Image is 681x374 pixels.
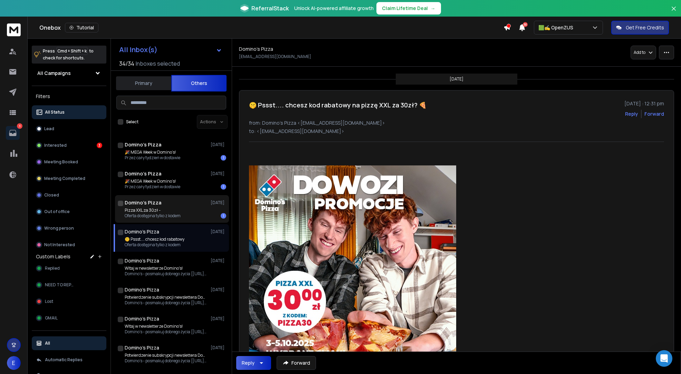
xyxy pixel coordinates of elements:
[32,172,106,185] button: Meeting Completed
[32,336,106,350] button: All
[32,66,106,80] button: All Campaigns
[126,119,138,125] label: Select
[65,23,98,32] button: Tutorial
[32,188,106,202] button: Closed
[125,315,159,322] h1: Domino's Pizza
[43,48,94,61] p: Press to check for shortcuts.
[45,109,65,115] p: All Status
[32,221,106,235] button: Wrong person
[32,205,106,219] button: Out of office
[644,111,664,117] div: Forward
[211,345,226,351] p: [DATE]
[634,50,645,55] p: Add to
[45,282,75,288] span: NEED TO REPLY
[44,226,74,231] p: Wrong person
[116,76,171,91] button: Primary
[523,22,528,27] span: 50
[44,159,78,165] p: Meeting Booked
[211,316,226,322] p: [DATE]
[125,300,208,306] p: Domino's - posmakuj dobrego życia [[URL][DOMAIN_NAME]] BARDZO
[125,184,180,190] p: Przez cały tydzień w dostawie
[32,105,106,119] button: All Status
[626,24,664,31] p: Get Free Credits
[251,4,289,12] span: ReferralStack
[125,358,208,364] p: Domino's - posmakuj dobrego życia [[URL][DOMAIN_NAME]] BARDZO
[125,266,208,271] p: Witaj w newsletterze Domino's!
[221,213,226,219] div: 1
[36,253,70,260] h3: Custom Labels
[450,76,463,82] p: [DATE]
[242,359,255,366] div: Reply
[32,261,106,275] button: Replied
[656,350,672,367] div: Open Intercom Messenger
[7,356,21,370] button: E
[376,2,441,15] button: Claim Lifetime Deal→
[294,5,374,12] p: Unlock AI-powered affiliate growth
[44,126,54,132] p: Lead
[32,138,106,152] button: Interested3
[125,170,161,177] h1: Domino's Pizza
[239,46,273,52] h1: Domino's Pizza
[32,122,106,136] button: Lead
[211,229,226,234] p: [DATE]
[236,356,271,370] button: Reply
[17,123,22,129] p: 3
[669,4,678,21] button: Close banner
[6,126,20,140] a: 3
[249,128,664,135] p: to: <[EMAIL_ADDRESS][DOMAIN_NAME]>
[125,141,161,148] h1: Domino's Pizza
[56,47,88,55] span: Cmd + Shift + k
[32,278,106,292] button: NEED TO REPLY
[125,199,161,206] h1: Domino's Pizza
[211,171,226,176] p: [DATE]
[125,208,181,213] p: Pizza XXL za 30zł -
[32,295,106,308] button: Lost
[125,353,208,358] p: Potwierdzenie subskrypcji newslettera Domino's
[44,209,70,214] p: Out of office
[625,111,638,117] button: Reply
[125,155,180,161] p: Przez cały tydzień w dostawie
[136,59,180,68] h3: Inboxes selected
[211,142,226,147] p: [DATE]
[125,329,208,335] p: Domino's - posmakuj dobrego życia [[URL][DOMAIN_NAME]] WITAJ
[45,299,53,304] span: Lost
[211,258,226,263] p: [DATE]
[125,179,180,184] p: 🎉 MEGA Week w Domino’s!
[624,100,664,107] p: [DATE] : 12:31 pm
[125,150,180,155] p: 🎉 MEGA Week w Domino’s!
[611,21,669,35] button: Get Free Credits
[125,295,208,300] p: Potwierdzenie subskrypcji newslettera Domino's
[44,176,85,181] p: Meeting Completed
[125,324,208,329] p: Witaj w newsletterze Domino's!
[538,24,576,31] p: 🟩✍️ OpenZUS
[211,200,226,205] p: [DATE]
[44,192,59,198] p: Closed
[125,213,181,219] p: Oferta dostępna tylko z kodem
[249,119,664,126] p: from: Domino's Pizza <[EMAIL_ADDRESS][DOMAIN_NAME]>
[125,242,184,248] p: Oferta dostępna tylko z kodem
[125,271,208,277] p: Domino's - posmakuj dobrego życia [[URL][DOMAIN_NAME]] WITAJ
[45,357,83,363] p: Automatic Replies
[125,344,159,351] h1: Domino's Pizza
[431,5,435,12] span: →
[32,155,106,169] button: Meeting Booked
[239,54,311,59] p: [EMAIL_ADDRESS][DOMAIN_NAME]
[32,353,106,367] button: Automatic Replies
[44,242,75,248] p: Not Interested
[97,143,102,148] div: 3
[44,143,67,148] p: Interested
[45,341,50,346] p: All
[32,238,106,252] button: Not Interested
[221,155,226,161] div: 1
[171,75,227,92] button: Others
[125,257,159,264] h1: Domino's Pizza
[45,266,60,271] span: Replied
[125,286,159,293] h1: Domino's Pizza
[211,287,226,293] p: [DATE]
[45,315,58,321] span: GMAIL
[277,356,316,370] button: Forward
[125,237,184,242] p: 🤫 Pssst.... chcesz kod rabatowy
